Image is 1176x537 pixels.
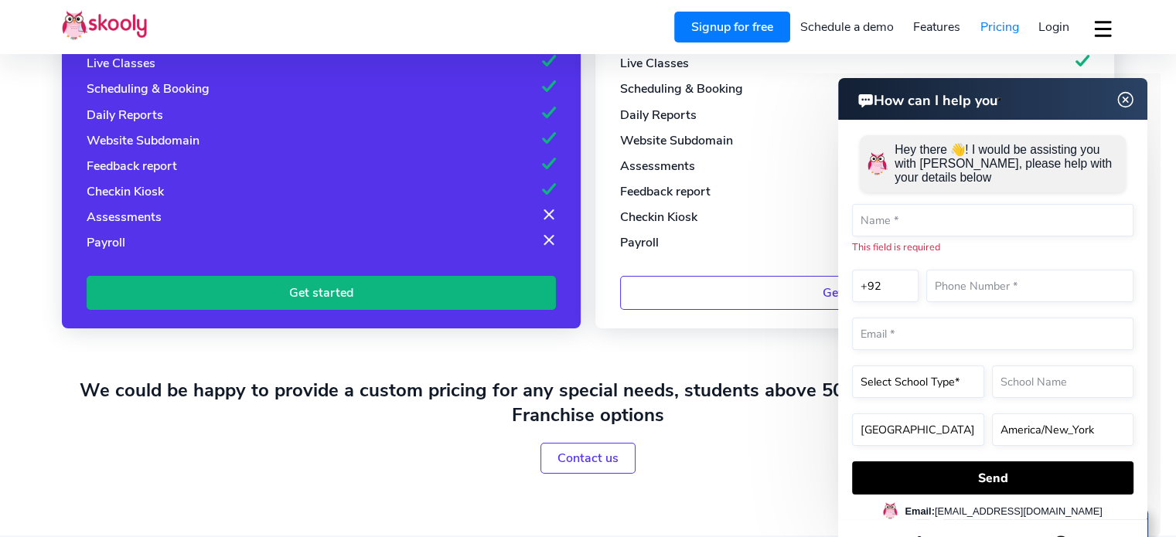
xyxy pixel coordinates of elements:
[87,80,210,97] div: Scheduling & Booking
[620,80,743,97] div: Scheduling & Booking
[62,10,147,40] img: Skooly
[1092,11,1114,46] button: dropdown menu
[87,209,162,226] div: Assessments
[87,55,155,72] div: Live Classes
[620,55,689,72] div: Live Classes
[903,15,970,39] a: Features
[87,107,163,124] div: Daily Reports
[674,12,790,42] a: Signup for free
[620,276,1089,309] a: Get started
[1028,15,1079,39] a: Login
[87,132,199,149] div: Website Subdomain
[970,15,1029,39] a: Pricing
[62,378,1114,427] h2: We could be happy to provide a custom pricing for any special needs, students above 500, Multicen...
[790,15,904,39] a: Schedule a demo
[540,443,636,474] a: Contact us
[620,183,711,200] div: Feedback report
[980,19,1019,36] span: Pricing
[620,234,659,251] div: Payroll
[87,158,177,175] div: Feedback report
[620,209,697,226] div: Checkin Kiosk
[87,183,164,200] div: Checkin Kiosk
[1038,19,1069,36] span: Login
[620,132,733,149] div: Website Subdomain
[87,276,556,309] a: Get started
[620,107,697,124] div: Daily Reports
[87,234,125,251] div: Payroll
[620,158,695,175] div: Assessments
